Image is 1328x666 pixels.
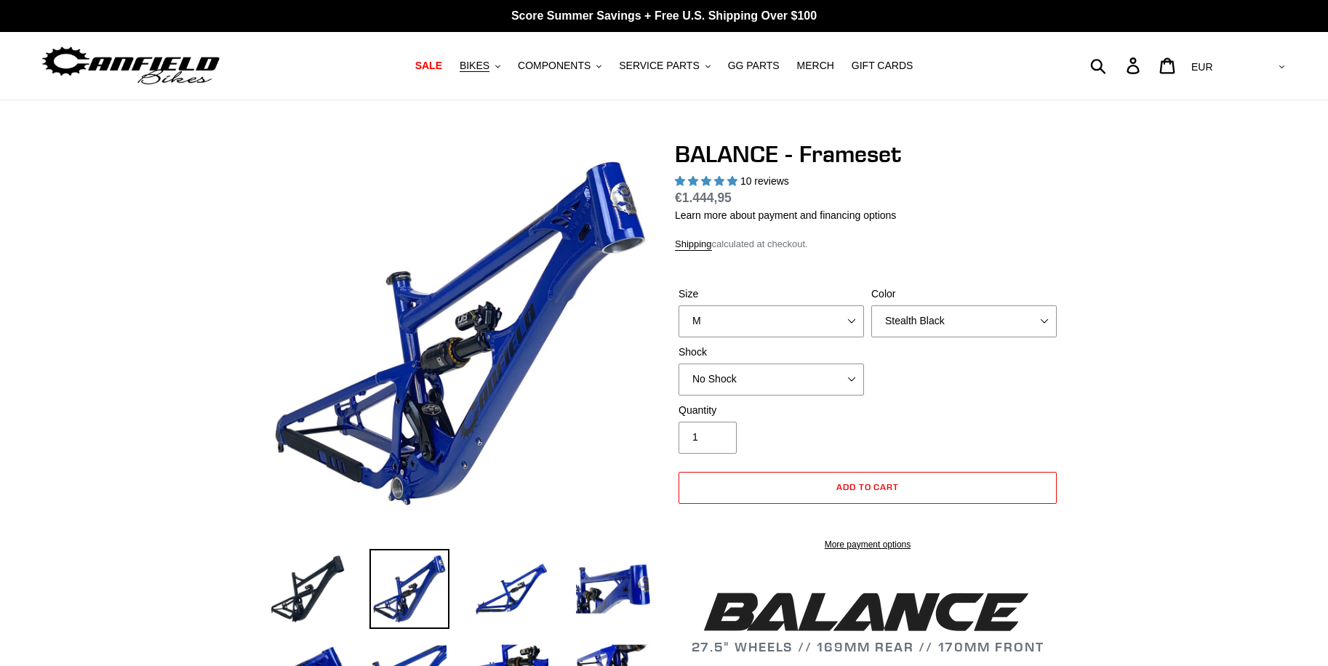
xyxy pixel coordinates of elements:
[790,56,841,76] a: MERCH
[728,60,780,72] span: GG PARTS
[460,60,489,72] span: BIKES
[518,60,591,72] span: COMPONENTS
[679,403,864,418] label: Quantity
[1098,49,1135,81] input: Search
[452,56,508,76] button: BIKES
[740,175,789,187] span: 10 reviews
[836,481,900,492] span: Add to cart
[679,286,864,302] label: Size
[471,549,551,629] img: Load image into Gallery viewer, BALANCE - Frameset
[573,549,653,629] img: Load image into Gallery viewer, BALANCE - Frameset
[675,238,712,251] a: Shipping
[852,60,913,72] span: GIFT CARDS
[408,56,449,76] a: SALE
[40,43,222,89] img: Canfield Bikes
[721,56,787,76] a: GG PARTS
[675,140,1060,168] h1: BALANCE - Frameset
[679,345,864,360] label: Shock
[415,60,442,72] span: SALE
[844,56,921,76] a: GIFT CARDS
[619,60,699,72] span: SERVICE PARTS
[675,209,896,221] a: Learn more about payment and financing options
[675,190,732,205] span: €1.444,95
[612,56,717,76] button: SERVICE PARTS
[675,237,1060,252] div: calculated at checkout.
[369,549,449,629] img: Load image into Gallery viewer, BALANCE - Frameset
[871,286,1057,302] label: Color
[675,175,740,187] span: 5.00 stars
[675,587,1060,655] h2: 27.5" WHEELS // 169MM REAR // 170MM FRONT
[797,60,834,72] span: MERCH
[268,549,348,629] img: Load image into Gallery viewer, BALANCE - Frameset
[679,472,1057,504] button: Add to cart
[511,56,609,76] button: COMPONENTS
[679,538,1057,551] a: More payment options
